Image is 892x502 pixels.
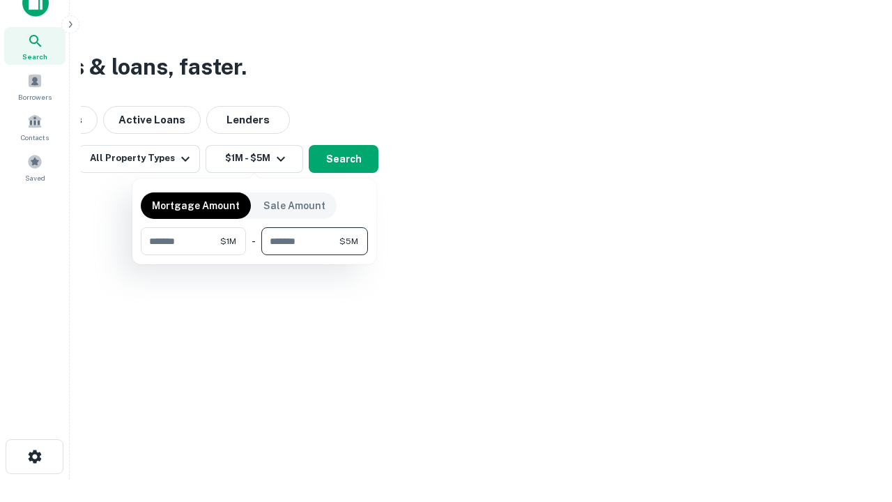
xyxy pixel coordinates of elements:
[822,390,892,457] iframe: Chat Widget
[263,198,325,213] p: Sale Amount
[152,198,240,213] p: Mortgage Amount
[220,235,236,248] span: $1M
[339,235,358,248] span: $5M
[252,227,256,255] div: -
